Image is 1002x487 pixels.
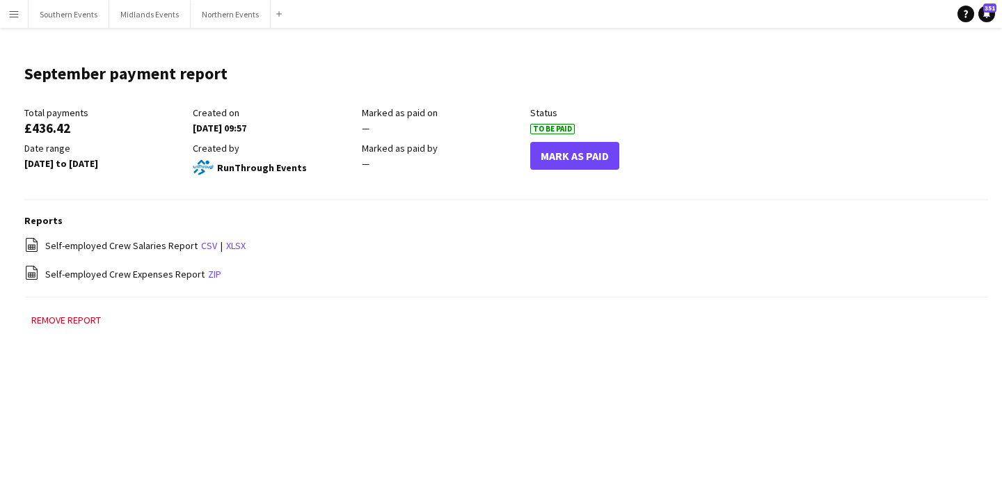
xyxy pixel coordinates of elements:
div: Date range [24,142,186,154]
h3: Reports [24,214,988,227]
div: Marked as paid on [362,106,523,119]
span: To Be Paid [530,124,575,134]
span: Self-employed Crew Salaries Report [45,239,198,252]
button: Southern Events [29,1,109,28]
div: £436.42 [24,122,186,134]
a: zip [208,268,221,280]
span: — [362,122,369,134]
button: Midlands Events [109,1,191,28]
div: Created by [193,142,354,154]
div: | [24,237,988,255]
div: Status [530,106,692,119]
div: Created on [193,106,354,119]
a: csv [201,239,217,252]
button: Remove report [24,312,108,328]
button: Mark As Paid [530,142,619,170]
span: — [362,157,369,170]
div: Total payments [24,106,186,119]
a: xlsx [226,239,246,252]
div: Marked as paid by [362,142,523,154]
button: Northern Events [191,1,271,28]
h1: September payment report [24,63,228,84]
span: Self-employed Crew Expenses Report [45,268,205,280]
a: 351 [978,6,995,22]
span: 351 [983,3,996,13]
div: [DATE] to [DATE] [24,157,186,170]
div: RunThrough Events [193,157,354,178]
div: [DATE] 09:57 [193,122,354,134]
